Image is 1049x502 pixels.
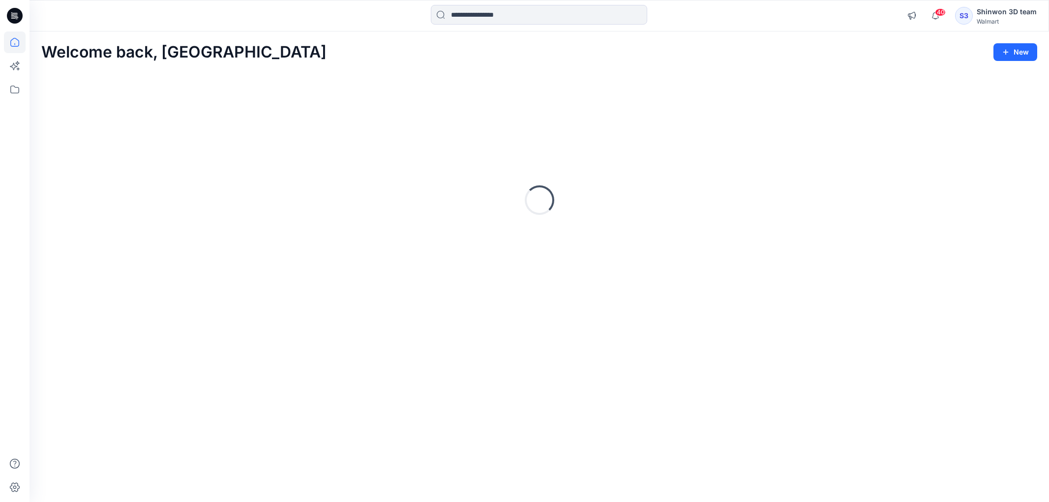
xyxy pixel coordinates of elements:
div: Walmart [977,18,1037,25]
span: 40 [935,8,946,16]
div: Shinwon 3D team [977,6,1037,18]
h2: Welcome back, [GEOGRAPHIC_DATA] [41,43,327,61]
button: New [993,43,1037,61]
div: S3 [955,7,973,25]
